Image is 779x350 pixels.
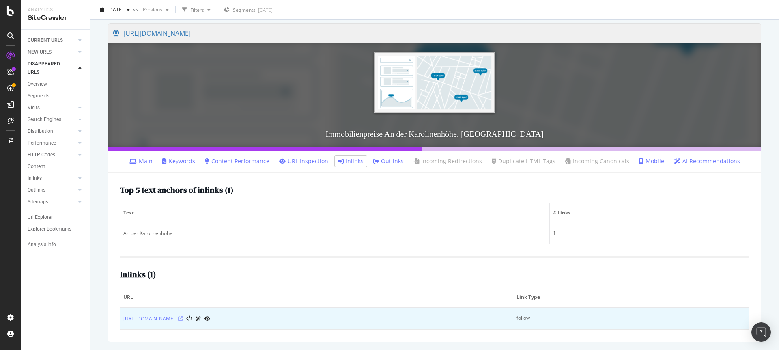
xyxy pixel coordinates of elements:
[28,213,84,222] a: Url Explorer
[28,13,83,23] div: SiteCrawler
[190,6,204,13] div: Filters
[28,92,49,100] div: Segments
[129,157,153,165] a: Main
[28,139,56,147] div: Performance
[28,115,76,124] a: Search Engines
[221,3,276,16] button: Segments[DATE]
[28,151,55,159] div: HTTP Codes
[133,5,140,12] span: vs
[516,294,744,301] span: Link Type
[108,121,761,147] h3: Immobilienpreise An der Karolinenhöhe, [GEOGRAPHIC_DATA]
[205,157,269,165] a: Content Performance
[28,151,76,159] a: HTTP Codes
[204,314,210,323] a: URL Inspection
[178,316,183,321] a: Visit Online Page
[553,209,744,216] span: # Links
[565,157,629,165] a: Incoming Canonicals
[28,162,84,171] a: Content
[28,80,84,89] a: Overview
[28,240,56,249] div: Analysis Info
[373,157,404,165] a: Outlinks
[113,23,756,43] a: [URL][DOMAIN_NAME]
[28,48,76,56] a: NEW URLS
[28,139,76,147] a: Performance
[123,209,544,216] span: Text
[28,213,53,222] div: Url Explorer
[140,6,162,13] span: Previous
[162,157,195,165] a: Keywords
[374,52,495,113] img: Immobilienpreise An der Karolinenhöhe, Berlin - Spandau
[28,174,76,183] a: Inlinks
[28,60,69,77] div: DISAPPEARED URLS
[28,198,48,206] div: Sitemaps
[279,157,328,165] a: URL Inspection
[140,3,172,16] button: Previous
[123,230,546,237] div: An der Karolinenhöhe
[28,127,53,136] div: Distribution
[553,230,746,237] div: 1
[513,308,749,330] td: follow
[413,157,482,165] a: Incoming Redirections
[28,162,45,171] div: Content
[28,115,61,124] div: Search Engines
[123,294,508,301] span: URL
[28,225,71,233] div: Explorer Bookmarks
[28,92,84,100] a: Segments
[186,316,192,322] button: View HTML Source
[28,80,47,89] div: Overview
[28,6,83,13] div: Analytics
[120,270,156,279] h2: Inlinks ( 1 )
[28,104,40,112] div: Visits
[123,315,175,323] a: [URL][DOMAIN_NAME]
[28,60,76,77] a: DISAPPEARED URLS
[28,240,84,249] a: Analysis Info
[196,314,201,323] a: AI Url Details
[751,322,771,342] div: Open Intercom Messenger
[97,3,133,16] button: [DATE]
[258,6,273,13] div: [DATE]
[639,157,664,165] a: Mobile
[28,174,42,183] div: Inlinks
[674,157,740,165] a: AI Recommendations
[233,6,256,13] span: Segments
[28,186,45,194] div: Outlinks
[338,157,364,165] a: Inlinks
[108,6,123,13] span: 2025 Sep. 19th
[28,36,76,45] a: CURRENT URLS
[179,3,214,16] button: Filters
[28,225,84,233] a: Explorer Bookmarks
[492,157,555,165] a: Duplicate HTML Tags
[28,198,76,206] a: Sitemaps
[28,104,76,112] a: Visits
[28,48,52,56] div: NEW URLS
[120,186,233,194] h2: Top 5 text anchors of inlinks ( 1 )
[28,36,63,45] div: CURRENT URLS
[28,186,76,194] a: Outlinks
[28,127,76,136] a: Distribution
